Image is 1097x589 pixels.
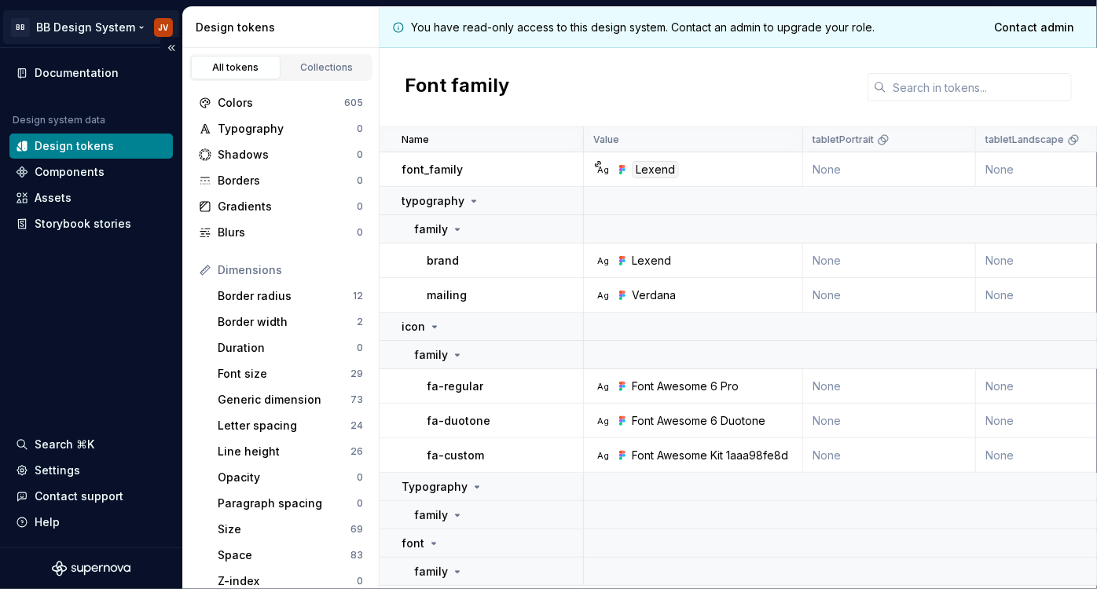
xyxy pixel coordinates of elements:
[632,379,739,394] div: Font Awesome 6 Pro
[402,134,429,146] p: Name
[813,134,874,146] p: tabletPortrait
[193,194,369,219] a: Gradients0
[411,20,875,35] p: You have read-only access to this design system. Contact an admin to upgrade your role.
[350,368,363,380] div: 29
[52,561,130,576] svg: Supernova Logo
[994,20,1074,35] span: Contact admin
[414,221,448,237] p: family
[357,342,363,354] div: 0
[402,319,425,335] p: icon
[357,575,363,587] div: 0
[427,253,459,269] p: brand
[353,290,363,302] div: 12
[402,193,464,209] p: typography
[193,220,369,245] a: Blurs0
[211,465,369,490] a: Opacity0
[427,413,490,429] p: fa-duotone
[11,18,30,37] div: BB
[211,335,369,360] a: Duration0
[597,163,610,176] div: Ag
[9,159,173,185] a: Components
[350,445,363,458] div: 26
[350,549,363,562] div: 83
[357,148,363,161] div: 0
[427,379,483,394] p: fa-regular
[9,211,173,236] a: Storybook stories
[211,284,369,309] a: Border radius12
[344,97,363,109] div: 605
[211,387,369,412] a: Generic dimension73
[13,114,105,126] div: Design system data
[597,449,610,462] div: Ag
[632,287,676,303] div: Verdana
[402,162,463,177] p: font_family
[350,393,363,406] div: 73
[803,278,976,313] td: None
[218,418,350,434] div: Letter spacing
[632,161,679,178] div: Lexend
[193,116,369,141] a: Typography0
[35,216,131,232] div: Storybook stories
[9,432,173,457] button: Search ⌘K
[35,164,105,180] div: Components
[35,463,80,478] div: Settings
[9,458,173,483] a: Settings
[35,514,60,530] div: Help
[357,123,363,135] div: 0
[218,147,357,163] div: Shadows
[35,437,94,452] div: Search ⌘K
[427,448,484,463] p: fa-custom
[985,134,1064,146] p: tabletLandscape
[357,200,363,213] div: 0
[218,496,357,511] div: Paragraph spacing
[984,13,1084,42] a: Contact admin
[218,95,344,111] div: Colors
[193,168,369,193] a: Borders0
[288,61,366,74] div: Collections
[196,20,372,35] div: Design tokens
[632,413,765,429] div: Font Awesome 6 Duotone
[414,564,448,580] p: family
[357,497,363,510] div: 0
[803,438,976,473] td: None
[9,185,173,210] a: Assets
[357,471,363,484] div: 0
[402,536,424,551] p: font
[218,366,350,382] div: Font size
[593,134,619,146] p: Value
[35,138,114,154] div: Design tokens
[218,225,357,240] div: Blurs
[159,21,169,34] div: JV
[211,543,369,568] a: Space83
[211,413,369,438] a: Letter spacing24
[350,523,363,536] div: 69
[218,470,357,485] div: Opacity
[193,142,369,167] a: Shadows0
[160,37,182,59] button: Collapse sidebar
[803,369,976,404] td: None
[9,134,173,159] a: Design tokens
[597,380,610,393] div: Ag
[414,347,448,363] p: family
[218,199,357,214] div: Gradients
[357,226,363,239] div: 0
[218,521,350,537] div: Size
[218,547,350,563] div: Space
[196,61,275,74] div: All tokens
[218,573,357,589] div: Z-index
[218,121,357,137] div: Typography
[632,253,671,269] div: Lexend
[803,243,976,278] td: None
[9,510,173,535] button: Help
[597,289,610,302] div: Ag
[632,448,788,463] div: Font Awesome Kit 1aaa98fe8d
[803,404,976,438] td: None
[36,20,135,35] div: BB Design System
[218,173,357,188] div: Borders
[218,288,353,304] div: Border radius
[9,60,173,86] a: Documentation
[357,316,363,328] div: 2
[886,73,1072,101] input: Search in tokens...
[9,484,173,509] button: Contact support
